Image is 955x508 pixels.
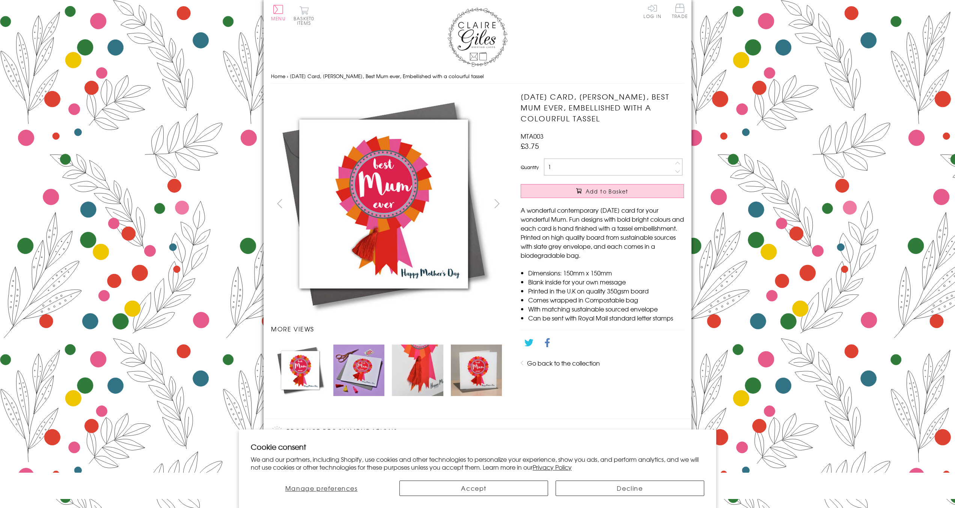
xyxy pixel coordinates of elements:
button: Accept [399,481,548,496]
span: MTA003 [521,132,544,141]
button: Decline [556,481,704,496]
li: Printed in the U.K on quality 350gsm board [528,286,684,295]
span: Add to Basket [586,187,628,195]
button: next [489,195,506,212]
span: £3.75 [521,141,539,151]
li: Carousel Page 3 [388,341,447,399]
img: Claire Giles Greetings Cards [447,8,508,67]
img: Mother's Day Card, Rosette, Best Mum ever, Embellished with a colourful tassel [333,345,384,396]
span: Menu [271,15,286,22]
a: Trade [672,4,688,20]
li: Comes wrapped in Compostable bag [528,295,684,304]
img: Mother's Day Card, Rosette, Best Mum ever, Embellished with a colourful tassel [506,91,731,317]
img: Mother's Day Card, Rosette, Best Mum ever, Embellished with a colourful tassel [275,345,326,396]
span: Trade [672,4,688,18]
span: 0 items [297,15,314,26]
nav: breadcrumbs [271,69,684,84]
p: We and our partners, including Shopify, use cookies and other technologies to personalize your ex... [251,455,704,471]
button: Basket0 items [294,6,314,25]
label: Quantity [521,164,539,171]
li: With matching sustainable sourced envelope [528,304,684,313]
button: Menu [271,5,286,21]
a: Home [271,73,285,80]
img: Mother's Day Card, Rosette, Best Mum ever, Embellished with a colourful tassel [392,345,443,396]
button: Manage preferences [251,481,392,496]
button: Add to Basket [521,184,684,198]
span: Manage preferences [285,484,358,493]
span: [DATE] Card, [PERSON_NAME], Best Mum ever, Embellished with a colourful tassel [290,73,484,80]
li: Can be sent with Royal Mail standard letter stamps [528,313,684,322]
img: Mother's Day Card, Rosette, Best Mum ever, Embellished with a colourful tassel [451,345,502,396]
li: Carousel Page 4 [447,341,506,399]
a: Log In [643,4,661,18]
li: Carousel Page 2 [330,341,388,399]
ul: Carousel Pagination [271,341,506,399]
h1: [DATE] Card, [PERSON_NAME], Best Mum ever, Embellished with a colourful tassel [521,91,684,124]
li: Carousel Page 1 (Current Slide) [271,341,330,399]
li: Blank inside for your own message [528,277,684,286]
li: Dimensions: 150mm x 150mm [528,268,684,277]
p: A wonderful contemporary [DATE] card for your wonderful Mum. Fun designs with bold bright colours... [521,206,684,260]
h3: More views [271,324,506,333]
h2: Product recommendations [271,426,684,438]
span: › [287,73,288,80]
h2: Cookie consent [251,441,704,452]
img: Mother's Day Card, Rosette, Best Mum ever, Embellished with a colourful tassel [271,91,496,317]
a: Go back to the collection [527,358,600,367]
button: prev [271,195,288,212]
a: Privacy Policy [533,463,572,472]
